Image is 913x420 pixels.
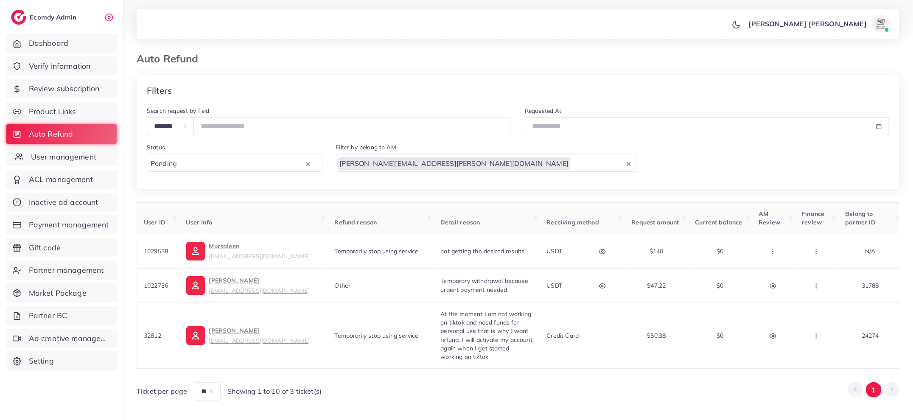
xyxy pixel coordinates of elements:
[186,242,205,260] img: ic-user-info.36bf1079.svg
[6,283,117,303] a: Market Package
[335,218,377,226] span: Refund reason
[29,356,54,367] span: Setting
[29,129,73,140] span: Auto Refund
[209,287,310,294] small: [EMAIL_ADDRESS][DOMAIN_NAME]
[6,215,117,235] a: Payment management
[6,351,117,371] a: Setting
[744,15,893,32] a: [PERSON_NAME] [PERSON_NAME]avatar
[209,325,310,346] p: [PERSON_NAME]
[29,106,76,117] span: Product Links
[179,157,303,170] input: Search for option
[29,61,91,72] span: Verify information
[186,326,205,345] img: ic-user-info.36bf1079.svg
[29,174,93,185] span: ACL management
[866,382,882,398] button: Go to page 1
[29,38,68,49] span: Dashboard
[31,151,96,162] span: User management
[29,83,100,94] span: Review subscription
[30,13,78,21] h2: Ecomdy Admin
[11,10,26,25] img: logo
[6,170,117,189] a: ACL management
[335,332,419,339] span: Temporarily stop using service
[186,218,212,226] span: User Info
[209,337,310,344] small: [EMAIL_ADDRESS][DOMAIN_NAME]
[6,56,117,76] a: Verify information
[144,332,161,339] span: 32812
[144,282,168,289] span: 1022736
[186,276,205,295] img: ic-user-info.36bf1079.svg
[749,19,867,29] p: [PERSON_NAME] [PERSON_NAME]
[29,265,104,276] span: Partner management
[335,282,351,289] span: Other
[144,247,168,255] span: 1029538
[186,275,310,296] a: [PERSON_NAME][EMAIL_ADDRESS][DOMAIN_NAME]
[6,34,117,53] a: Dashboard
[29,288,87,299] span: Market Package
[147,154,322,172] div: Search for option
[209,252,310,260] small: [EMAIL_ADDRESS][DOMAIN_NAME]
[848,382,899,398] ul: Pagination
[6,260,117,280] a: Partner management
[144,218,165,226] span: User ID
[29,219,109,230] span: Payment management
[209,275,310,296] p: [PERSON_NAME]
[29,333,110,344] span: Ad creative management
[6,329,117,348] a: Ad creative management
[186,241,310,261] a: Mursaleen[EMAIL_ADDRESS][DOMAIN_NAME]
[29,242,61,253] span: Gift code
[6,124,117,144] a: Auto Refund
[571,157,625,170] input: Search for option
[209,241,310,261] p: Mursaleen
[6,147,117,167] a: User management
[29,197,98,208] span: Inactive ad account
[6,193,117,212] a: Inactive ad account
[6,79,117,98] a: Review subscription
[6,306,117,325] a: Partner BC
[29,310,67,321] span: Partner BC
[335,247,419,255] span: Temporarily stop using service
[6,238,117,258] a: Gift code
[872,15,889,32] img: avatar
[11,10,78,25] a: logoEcomdy Admin
[6,102,117,121] a: Product Links
[186,325,310,346] a: [PERSON_NAME][EMAIL_ADDRESS][DOMAIN_NAME]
